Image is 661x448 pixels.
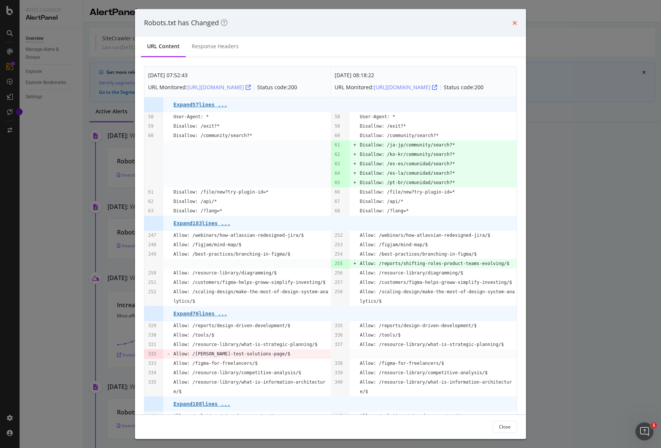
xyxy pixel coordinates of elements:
[148,240,156,250] pre: 248
[173,220,230,226] pre: Expand 183 lines ...
[173,278,326,287] pre: Allow: /customers/figma-helps-groww-simplify-investing/$
[148,268,156,278] pre: 250
[173,231,304,240] pre: Allow: /webinars/how-atlassian-redesigned-jira/$
[148,340,156,349] pre: 331
[374,84,437,91] a: [URL][DOMAIN_NAME]
[187,84,251,91] a: [URL][DOMAIN_NAME]
[173,268,277,278] pre: Allow: /resource-library/diagramming/$
[353,259,356,268] pre: +
[335,169,340,178] pre: 64
[148,278,156,287] pre: 251
[335,359,343,368] pre: 338
[360,140,455,150] pre: Disallow: /ja-jp/community/search?*
[353,140,356,150] pre: +
[148,349,156,359] pre: 332
[148,122,153,131] pre: 59
[148,197,153,206] pre: 62
[335,81,484,93] div: URL Monitored: Status code: 200
[173,197,217,206] pre: Disallow: /api/*
[335,197,340,206] pre: 67
[148,81,297,93] div: URL Monitored: Status code: 200
[360,278,512,287] pre: Allow: /customers/figma-helps-groww-simplify-investing/$
[148,187,153,197] pre: 61
[173,321,290,331] pre: Allow: /reports/design-driven-development/$
[335,287,343,297] pre: 258
[360,340,504,349] pre: Allow: /resource-library/what-is-strategic-planning/$
[187,81,251,93] button: [URL][DOMAIN_NAME]
[635,422,653,440] iframe: Intercom live chat
[360,122,406,131] pre: Disallow: /exit?*
[360,240,428,250] pre: Allow: /figjam/mind-map/$
[353,159,356,169] pre: +
[360,331,400,340] pre: Allow: /tools/$
[353,169,356,178] pre: +
[651,422,657,428] span: 1
[335,178,340,187] pre: 65
[360,206,409,216] pre: Disallow: /?lang=*
[493,421,517,433] button: Close
[360,159,455,169] pre: Disallow: /es-es/comunidad/search?*
[335,259,343,268] pre: 255
[335,321,343,331] pre: 335
[148,231,156,240] pre: 247
[335,331,343,340] pre: 336
[192,43,239,50] div: Response Headers
[360,169,455,178] pre: Disallow: /es-la/comunidad/search?*
[173,122,220,131] pre: Disallow: /exit?*
[173,378,331,396] pre: Allow: /resource-library/what-is-information-architecture/$
[335,140,340,150] pre: 61
[335,70,484,80] div: [DATE] 08:18:22
[173,368,301,378] pre: Allow: /resource-library/competitive-analysis/$
[335,411,343,421] pre: 449
[173,401,230,407] pre: Expand 108 lines ...
[173,349,290,359] pre: Allow: /[PERSON_NAME]-test-solutions-page/$
[148,70,297,80] div: [DATE] 07:52:43
[148,321,156,331] pre: 329
[173,359,258,368] pre: Allow: /figma-for-freelancers/$
[173,102,227,108] pre: Expand 57 lines ...
[374,81,437,93] button: [URL][DOMAIN_NAME]
[173,131,252,140] pre: Disallow: /community/search?*
[360,250,477,259] pre: Allow: /best-practices/branching-in-figma/$
[173,340,317,349] pre: Allow: /resource-library/what-is-strategic-planning/$
[335,278,343,287] pre: 257
[335,206,340,216] pre: 68
[335,112,340,122] pre: 58
[335,268,343,278] pre: 256
[499,424,511,430] div: Close
[148,112,153,122] pre: 58
[335,231,343,240] pre: 252
[148,368,156,378] pre: 334
[360,197,403,206] pre: Disallow: /api/*
[360,378,517,396] pre: Allow: /resource-library/what-is-information-architecture/$
[335,250,343,259] pre: 254
[360,321,477,331] pre: Allow: /reports/design-driven-development/$
[335,122,340,131] pre: 59
[360,411,460,421] pre: Allow: /solutions/ai-code-generator/$
[173,187,268,197] pre: Disallow: /file/new?try-plugin-id=*
[335,159,340,169] pre: 63
[148,411,156,421] pre: 444
[147,43,180,50] div: URL Content
[360,259,509,268] pre: Allow: /reports/shifting-roles-product-teams-evolving/$
[360,287,517,306] pre: Allow: /scaling-design/make-the-most-of-design-system-analytics/$
[173,287,331,306] pre: Allow: /scaling-design/make-the-most-of-design-system-analytics/$
[335,187,340,197] pre: 66
[360,131,439,140] pre: Disallow: /community/search?*
[173,250,290,259] pre: Allow: /best-practices/branching-in-figma/$
[335,378,343,387] pre: 340
[173,112,209,122] pre: User-Agent: *
[360,112,395,122] pre: User-Agent: *
[173,240,241,250] pre: Allow: /figjam/mind-map/$
[148,331,156,340] pre: 330
[167,349,170,359] pre: -
[148,250,156,259] pre: 249
[335,340,343,349] pre: 337
[360,231,490,240] pre: Allow: /webinars/how-atlassian-redesigned-jira/$
[148,378,156,387] pre: 335
[148,206,153,216] pre: 63
[360,268,463,278] pre: Allow: /resource-library/diagramming/$
[173,331,214,340] pre: Allow: /tools/$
